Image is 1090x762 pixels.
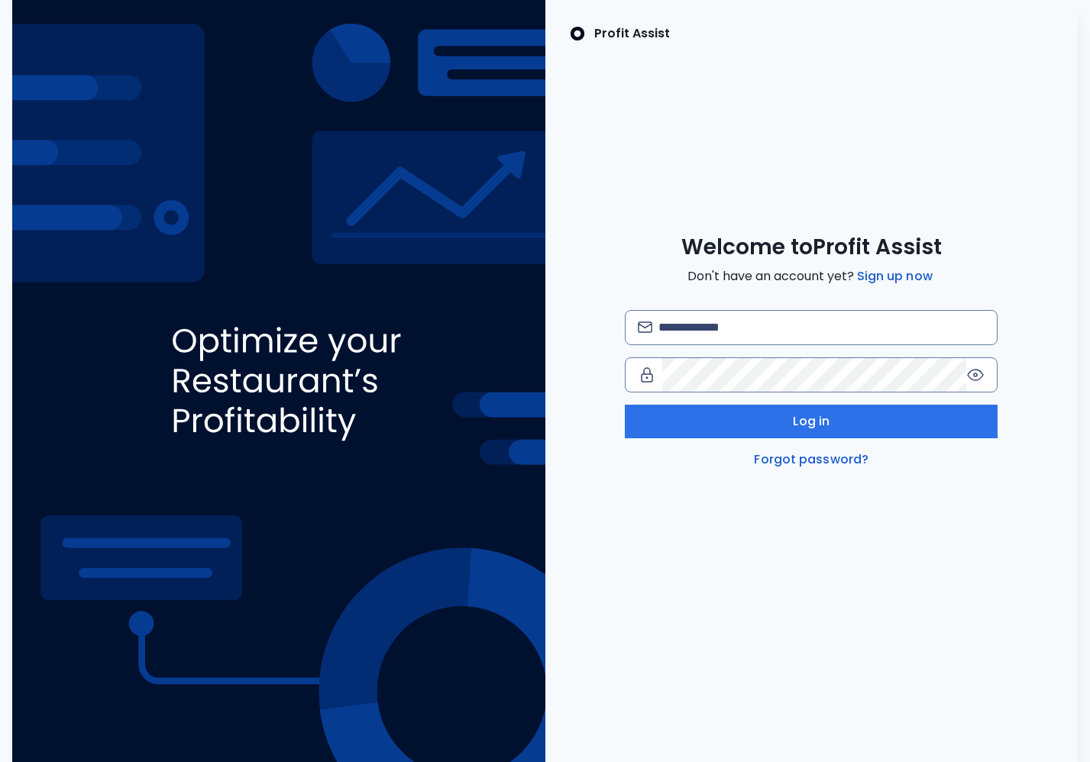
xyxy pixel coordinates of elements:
[793,412,830,431] span: Log in
[681,234,942,261] span: Welcome to Profit Assist
[638,321,652,333] img: email
[687,267,936,286] span: Don't have an account yet?
[570,24,585,43] img: SpotOn Logo
[594,24,670,43] p: Profit Assist
[625,405,998,438] button: Log in
[751,450,872,469] a: Forgot password?
[854,267,936,286] a: Sign up now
